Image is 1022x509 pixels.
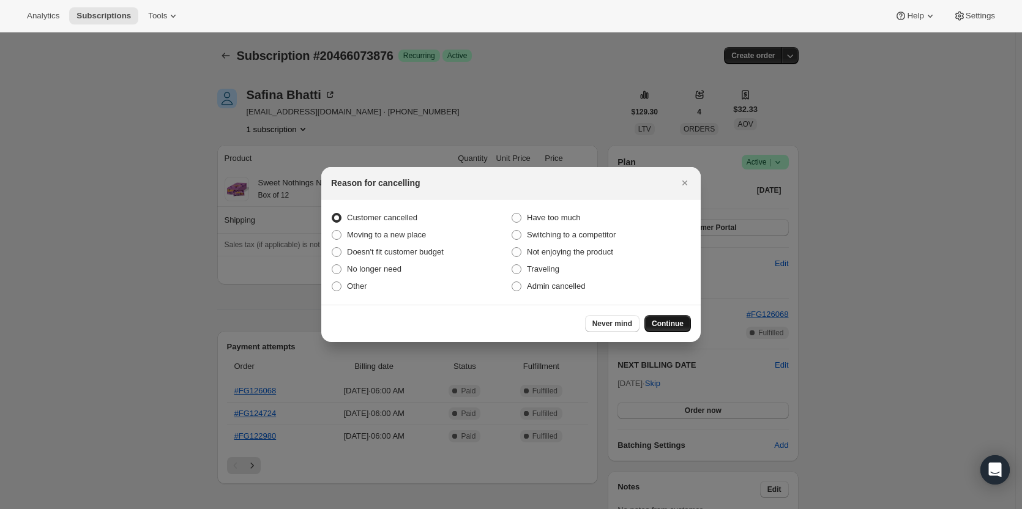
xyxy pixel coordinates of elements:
button: Subscriptions [69,7,138,24]
span: Analytics [27,11,59,21]
button: Continue [644,315,691,332]
span: Customer cancelled [347,213,417,222]
span: Admin cancelled [527,281,585,291]
button: Tools [141,7,187,24]
button: Analytics [20,7,67,24]
span: Tools [148,11,167,21]
span: Doesn't fit customer budget [347,247,444,256]
span: No longer need [347,264,401,273]
span: Settings [966,11,995,21]
button: Settings [946,7,1002,24]
button: Never mind [585,315,640,332]
span: Help [907,11,923,21]
button: Close [676,174,693,191]
span: Not enjoying the product [527,247,613,256]
span: Continue [652,319,684,329]
button: Help [887,7,943,24]
span: Switching to a competitor [527,230,616,239]
span: Subscriptions [76,11,131,21]
span: Traveling [527,264,559,273]
h2: Reason for cancelling [331,177,420,189]
span: Moving to a new place [347,230,426,239]
span: Other [347,281,367,291]
span: Never mind [592,319,632,329]
div: Open Intercom Messenger [980,455,1010,485]
span: Have too much [527,213,580,222]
